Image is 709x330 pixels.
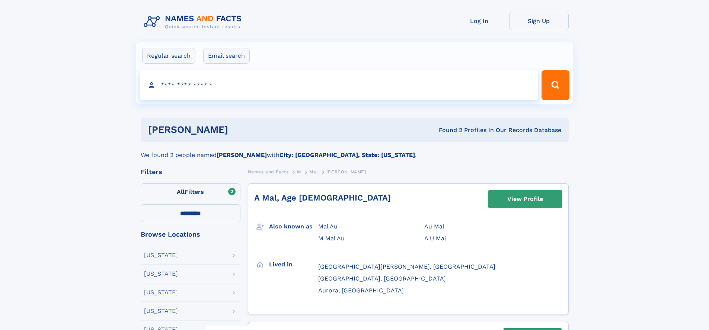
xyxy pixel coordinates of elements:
[144,271,178,277] div: [US_STATE]
[309,169,318,174] span: Mal
[297,167,301,176] a: M
[269,258,318,271] h3: Lived in
[144,289,178,295] div: [US_STATE]
[297,169,301,174] span: M
[333,126,561,134] div: Found 2 Profiles In Our Records Database
[542,70,569,100] button: Search Button
[424,235,446,242] span: A U Mal
[148,125,333,134] h1: [PERSON_NAME]
[424,223,444,230] span: Au Mal
[141,12,248,32] img: Logo Names and Facts
[217,151,267,158] b: [PERSON_NAME]
[509,12,569,30] a: Sign Up
[326,169,366,174] span: [PERSON_NAME]
[450,12,509,30] a: Log In
[141,183,240,201] label: Filters
[318,275,446,282] span: [GEOGRAPHIC_DATA], [GEOGRAPHIC_DATA]
[309,167,318,176] a: Mal
[507,190,543,208] div: View Profile
[488,190,562,208] a: View Profile
[318,235,345,242] span: M Mal Au
[254,193,391,202] a: A Mal, Age [DEMOGRAPHIC_DATA]
[177,188,185,195] span: All
[141,231,240,238] div: Browse Locations
[141,142,569,160] div: We found 2 people named with .
[280,151,415,158] b: City: [GEOGRAPHIC_DATA], State: [US_STATE]
[318,223,338,230] span: Mal Au
[318,287,404,294] span: Aurora, [GEOGRAPHIC_DATA]
[142,48,195,64] label: Regular search
[141,169,240,175] div: Filters
[144,308,178,314] div: [US_STATE]
[248,167,289,176] a: Names and Facts
[203,48,250,64] label: Email search
[269,220,318,233] h3: Also known as
[144,252,178,258] div: [US_STATE]
[318,263,495,270] span: [GEOGRAPHIC_DATA][PERSON_NAME], [GEOGRAPHIC_DATA]
[140,70,539,100] input: search input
